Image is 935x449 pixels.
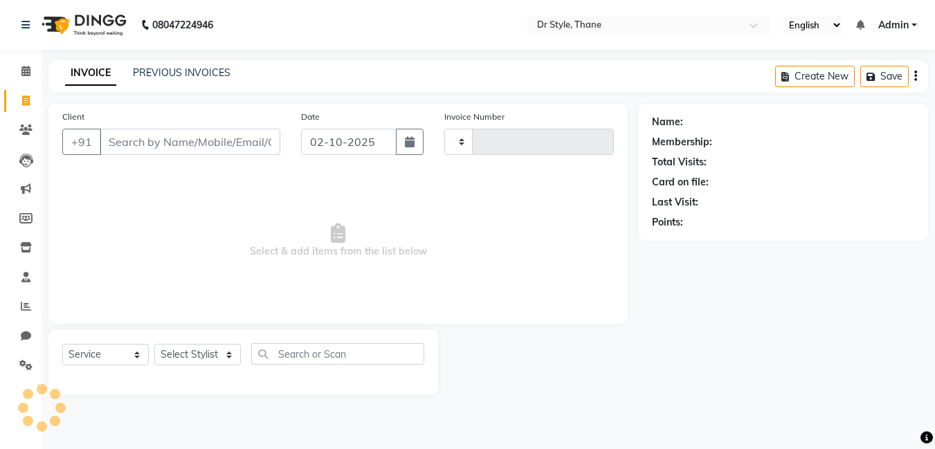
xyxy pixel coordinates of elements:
button: Create New [775,66,855,87]
div: Name: [652,115,683,129]
div: Points: [652,215,683,230]
img: logo [35,6,130,44]
button: +91 [62,129,101,155]
div: Membership: [652,135,712,149]
button: Save [860,66,909,87]
span: Select & add items from the list below [62,172,614,310]
div: Last Visit: [652,195,698,210]
span: Admin [878,18,909,33]
a: PREVIOUS INVOICES [133,66,230,79]
div: Total Visits: [652,155,707,169]
input: Search or Scan [251,343,424,365]
input: Search by Name/Mobile/Email/Code [100,129,280,155]
label: Client [62,111,84,123]
div: Card on file: [652,175,709,190]
label: Date [301,111,320,123]
b: 08047224946 [152,6,213,44]
label: Invoice Number [444,111,505,123]
a: INVOICE [65,61,116,86]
